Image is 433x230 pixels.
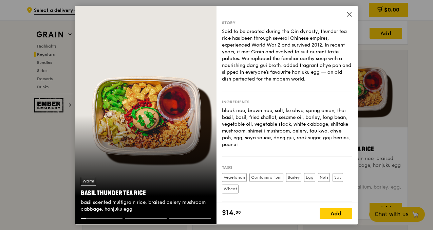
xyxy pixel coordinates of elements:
div: Add [320,208,352,219]
div: Warm [81,177,96,185]
div: Story [222,20,352,25]
label: Vegetarian [222,173,247,182]
label: Contains allium [249,173,283,182]
div: Tags [222,165,352,170]
span: $14. [222,208,236,218]
label: Soy [333,173,343,182]
div: black rice, brown rice, salt, ku chye, spring onion, thai basil, basil, fried shallot, sesame oil... [222,107,352,148]
div: Ingredients [222,99,352,105]
label: Nuts [318,173,330,182]
label: Egg [304,173,315,182]
span: 00 [236,210,241,215]
div: Said to be created during the Qin dynasty, thunder tea rice has been through several Chinese empi... [222,28,352,83]
div: basil scented multigrain rice, braised celery mushroom cabbage, hanjuku egg [81,199,211,213]
div: Basil Thunder Tea Rice [81,188,211,198]
label: Wheat [222,184,239,193]
label: Barley [286,173,301,182]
